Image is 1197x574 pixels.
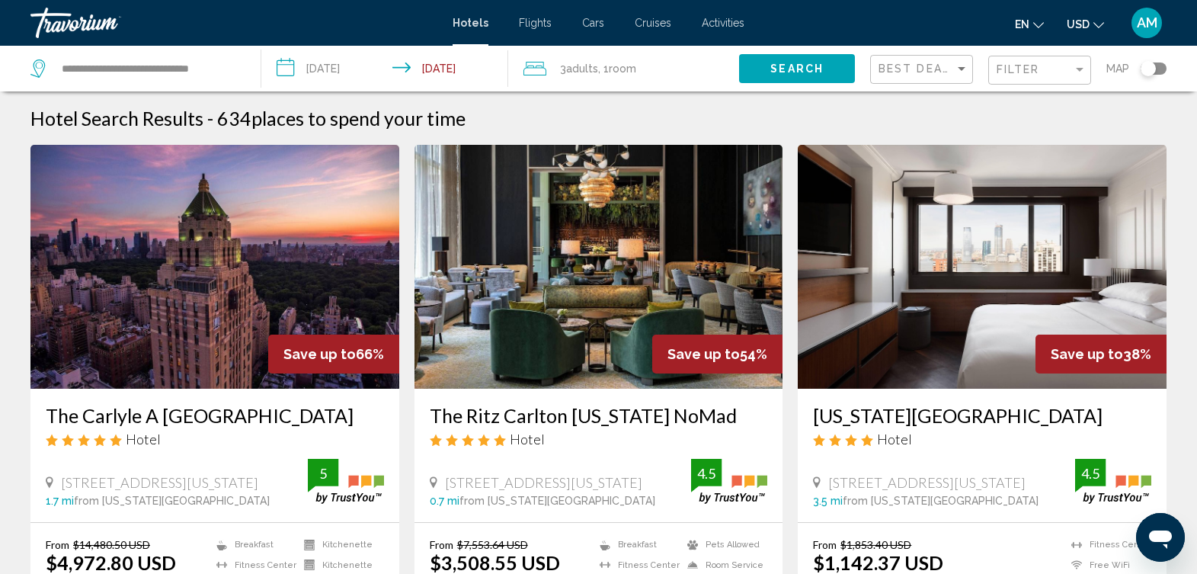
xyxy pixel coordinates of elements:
[813,431,1151,447] div: 4 star Hotel
[261,46,507,91] button: Check-in date: Nov 21, 2025 Check-out date: Nov 25, 2025
[582,17,604,29] a: Cars
[1075,464,1106,483] div: 4.5
[1075,459,1151,504] img: trustyou-badge.svg
[217,107,466,130] h2: 634
[739,54,855,82] button: Search
[1067,18,1090,30] span: USD
[308,459,384,504] img: trustyou-badge.svg
[1067,13,1104,35] button: Change currency
[652,335,783,374] div: 54%
[46,538,69,551] span: From
[453,17,488,29] a: Hotels
[691,464,722,483] div: 4.5
[46,404,384,427] a: The Carlyle A [GEOGRAPHIC_DATA]
[667,346,740,362] span: Save up to
[988,55,1091,86] button: Filter
[251,107,466,130] span: places to spend your time
[430,431,768,447] div: 5 star Hotel
[430,404,768,427] a: The Ritz Carlton [US_STATE] NoMad
[207,107,213,130] span: -
[126,431,161,447] span: Hotel
[828,474,1026,491] span: [STREET_ADDRESS][US_STATE]
[1051,346,1123,362] span: Save up to
[879,63,968,76] mat-select: Sort by
[680,538,767,551] li: Pets Allowed
[519,17,552,29] a: Flights
[268,335,399,374] div: 66%
[770,63,824,75] span: Search
[73,538,150,551] del: $14,480.50 USD
[296,538,384,551] li: Kitchenette
[430,551,560,574] ins: $3,508.55 USD
[598,58,636,79] span: , 1
[592,538,680,551] li: Breakfast
[46,431,384,447] div: 5 star Hotel
[1064,559,1151,572] li: Free WiFi
[430,538,453,551] span: From
[609,63,636,75] span: Room
[1035,335,1167,374] div: 38%
[30,107,203,130] h1: Hotel Search Results
[843,495,1039,507] span: from [US_STATE][GEOGRAPHIC_DATA]
[635,17,671,29] a: Cruises
[414,145,783,389] img: Hotel image
[813,538,837,551] span: From
[508,46,739,91] button: Travelers: 3 adults, 0 children
[430,495,459,507] span: 0.7 mi
[1136,513,1185,562] iframe: Button to launch messaging window
[510,431,545,447] span: Hotel
[877,431,912,447] span: Hotel
[61,474,258,491] span: [STREET_ADDRESS][US_STATE]
[1137,15,1157,30] span: AM
[1106,58,1129,79] span: Map
[813,551,943,574] ins: $1,142.37 USD
[296,559,384,572] li: Kitchenette
[46,551,176,574] ins: $4,972.80 USD
[445,474,642,491] span: [STREET_ADDRESS][US_STATE]
[209,559,296,572] li: Fitness Center
[560,58,598,79] span: 3
[1129,62,1167,75] button: Toggle map
[813,495,843,507] span: 3.5 mi
[457,538,528,551] del: $7,553.64 USD
[74,495,270,507] span: from [US_STATE][GEOGRAPHIC_DATA]
[283,346,356,362] span: Save up to
[798,145,1167,389] img: Hotel image
[566,63,598,75] span: Adults
[691,459,767,504] img: trustyou-badge.svg
[1015,18,1029,30] span: en
[308,464,338,483] div: 5
[1064,538,1151,551] li: Fitness Center
[1127,7,1167,39] button: User Menu
[813,404,1151,427] a: [US_STATE][GEOGRAPHIC_DATA]
[209,538,296,551] li: Breakfast
[1015,13,1044,35] button: Change language
[30,8,437,38] a: Travorium
[592,559,680,572] li: Fitness Center
[840,538,911,551] del: $1,853.40 USD
[459,495,655,507] span: from [US_STATE][GEOGRAPHIC_DATA]
[30,145,399,389] img: Hotel image
[879,63,959,75] span: Best Deals
[46,495,74,507] span: 1.7 mi
[702,17,744,29] a: Activities
[997,63,1040,75] span: Filter
[680,559,767,572] li: Room Service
